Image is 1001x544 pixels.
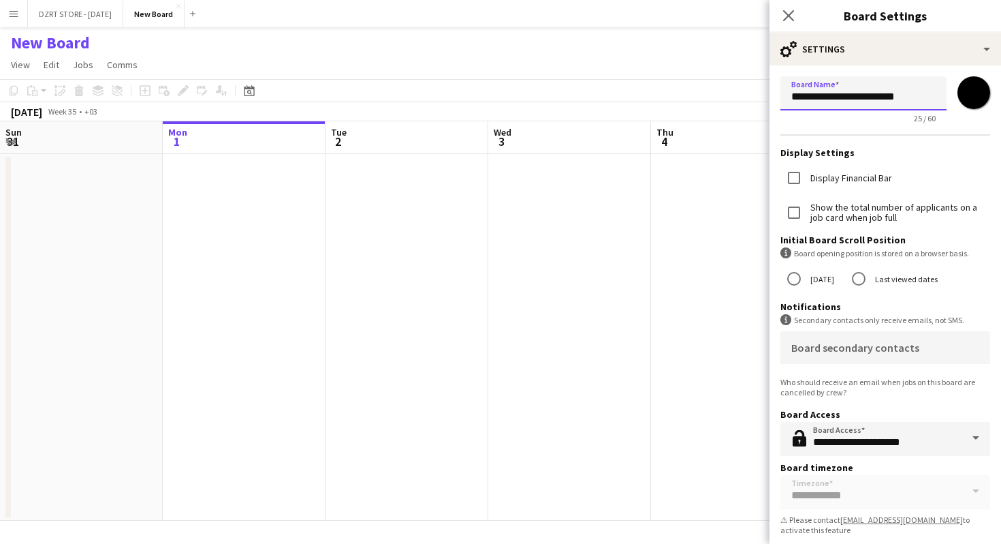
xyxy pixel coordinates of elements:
h3: Board timezone [780,462,990,474]
span: Thu [656,126,673,138]
a: View [5,56,35,74]
span: 3 [492,134,511,149]
a: [EMAIL_ADDRESS][DOMAIN_NAME] [840,515,963,525]
span: 1 [166,134,187,149]
a: Edit [38,56,65,74]
span: Sun [5,126,22,138]
div: Who should receive an email when jobs on this board are cancelled by crew? [780,377,990,397]
h1: New Board [11,33,90,53]
span: Tue [331,126,347,138]
h3: Display Settings [780,147,990,159]
span: Week 35 [45,106,79,117]
span: 2 [329,134,347,149]
span: 31 [3,134,22,149]
label: Show the total number of applicants on a job card when job full [808,202,990,223]
h3: Notifications [780,301,990,313]
div: +03 [84,106,97,117]
span: Edit [44,59,59,71]
h3: Board Access [780,408,990,421]
a: Jobs [67,56,99,74]
span: 4 [654,134,673,149]
span: Jobs [73,59,93,71]
label: Last viewed dates [872,269,938,290]
div: Settings [769,33,1001,65]
mat-label: Board secondary contacts [791,341,919,354]
label: Display Financial Bar [808,173,892,183]
a: Comms [101,56,143,74]
button: DZRT STORE - [DATE] [28,1,123,27]
span: 25 / 60 [903,113,947,123]
span: Mon [168,126,187,138]
span: Wed [494,126,511,138]
span: Comms [107,59,138,71]
div: [DATE] [11,105,42,119]
div: Secondary contacts only receive emails, not SMS. [780,314,990,326]
div: ⚠ Please contact to activate this feature [780,515,990,535]
button: New Board [123,1,185,27]
span: View [11,59,30,71]
label: [DATE] [808,269,834,290]
h3: Board Settings [769,7,1001,25]
div: Board opening position is stored on a browser basis. [780,247,990,259]
h3: Initial Board Scroll Position [780,234,990,246]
